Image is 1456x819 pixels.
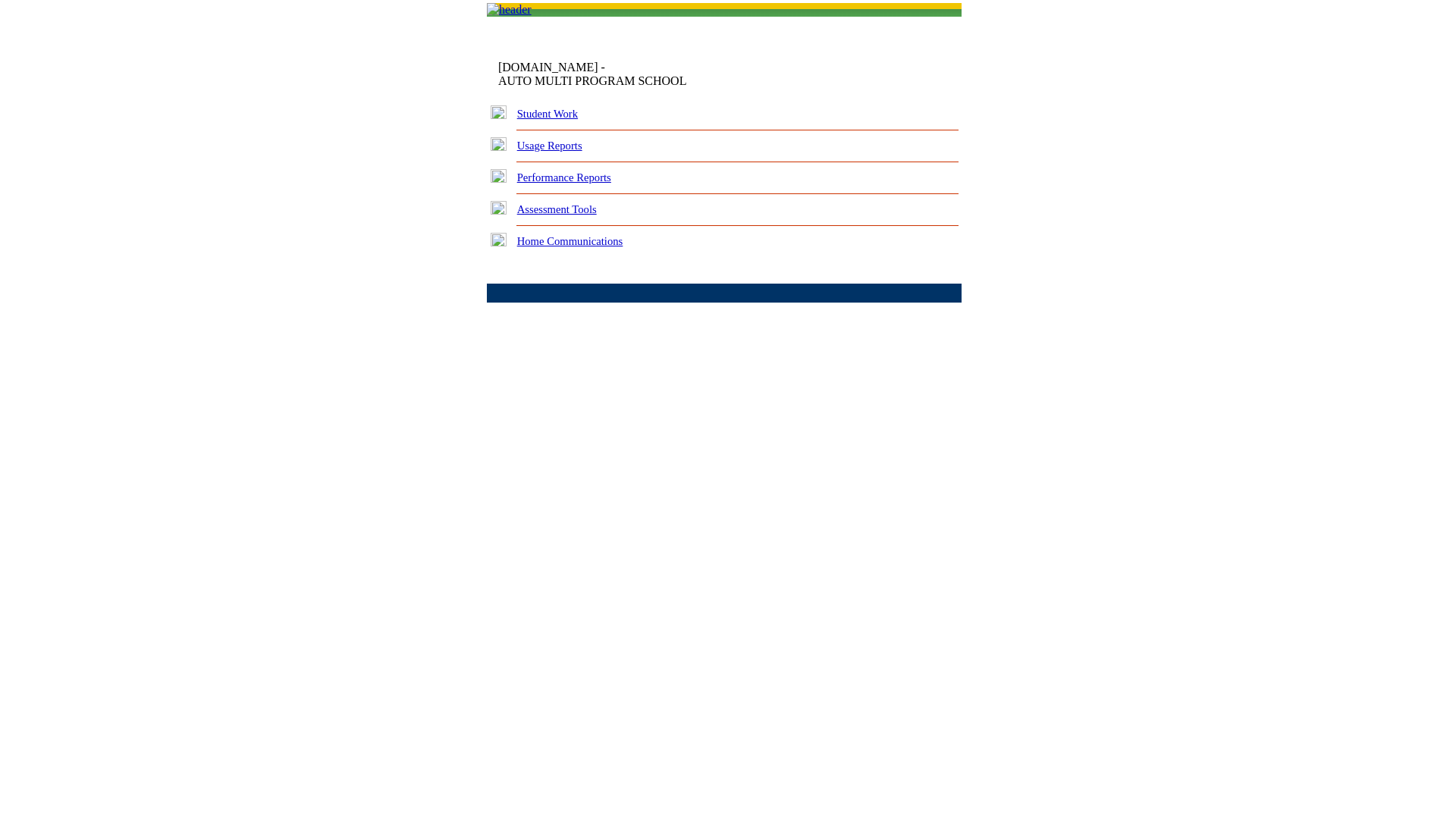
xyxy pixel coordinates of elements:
img: header [487,3,532,17]
img: plus.gif [491,169,507,183]
img: plus.gif [491,105,507,119]
a: Performance Reports [517,171,611,184]
td: [DOMAIN_NAME] - [498,61,777,88]
img: plus.gif [491,201,507,215]
a: Usage Reports [517,140,582,152]
a: Assessment Tools [517,203,597,215]
img: plus.gif [491,233,507,246]
img: plus.gif [491,137,507,151]
a: Student Work [517,108,578,120]
a: Home Communications [517,235,623,247]
nobr: AUTO MULTI PROGRAM SCHOOL [498,74,686,87]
